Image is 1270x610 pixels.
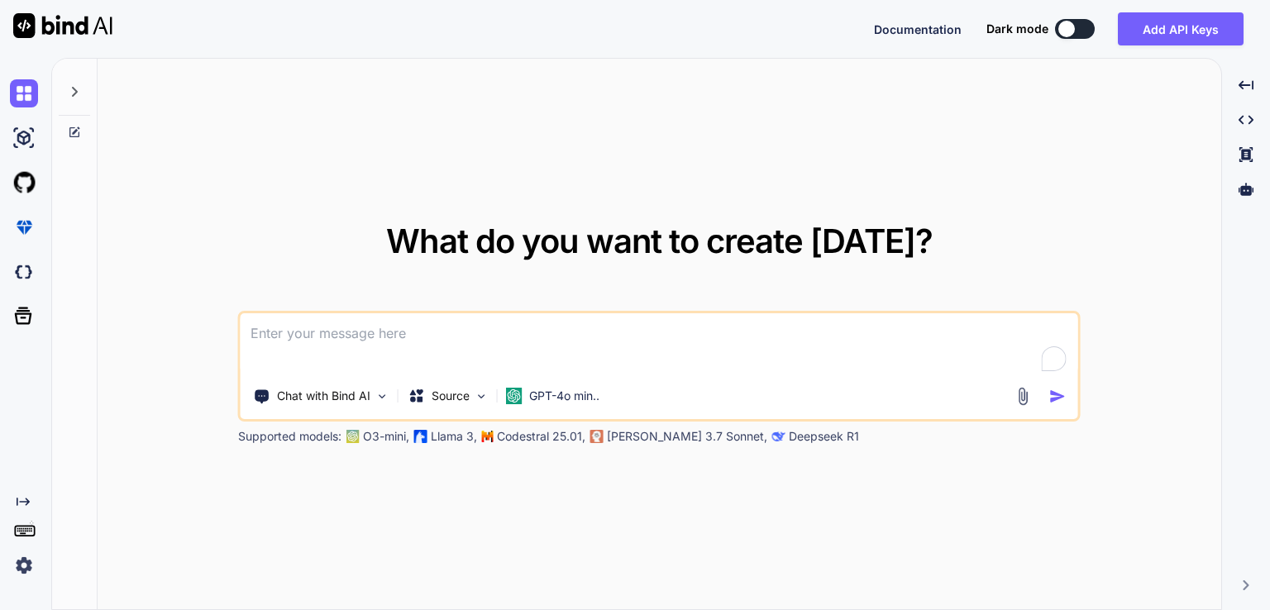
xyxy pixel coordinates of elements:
[506,388,523,404] img: GPT-4o mini
[13,13,112,38] img: Bind AI
[874,21,962,38] button: Documentation
[431,428,477,445] p: Llama 3,
[986,21,1048,37] span: Dark mode
[10,124,38,152] img: ai-studio
[386,221,933,261] span: What do you want to create [DATE]?
[1118,12,1244,45] button: Add API Keys
[475,389,489,403] img: Pick Models
[497,428,585,445] p: Codestral 25.01,
[414,430,427,443] img: Llama2
[10,213,38,241] img: premium
[10,258,38,286] img: darkCloudIdeIcon
[277,388,370,404] p: Chat with Bind AI
[482,431,494,442] img: Mistral-AI
[874,22,962,36] span: Documentation
[590,430,604,443] img: claude
[1014,387,1033,406] img: attachment
[529,388,599,404] p: GPT-4o min..
[1049,388,1067,405] img: icon
[607,428,767,445] p: [PERSON_NAME] 3.7 Sonnet,
[363,428,409,445] p: O3-mini,
[10,79,38,107] img: chat
[789,428,859,445] p: Deepseek R1
[772,430,785,443] img: claude
[238,428,341,445] p: Supported models:
[10,169,38,197] img: githubLight
[10,551,38,579] img: settings
[375,389,389,403] img: Pick Tools
[432,388,470,404] p: Source
[241,313,1078,374] textarea: To enrich screen reader interactions, please activate Accessibility in Grammarly extension settings
[346,430,360,443] img: GPT-4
